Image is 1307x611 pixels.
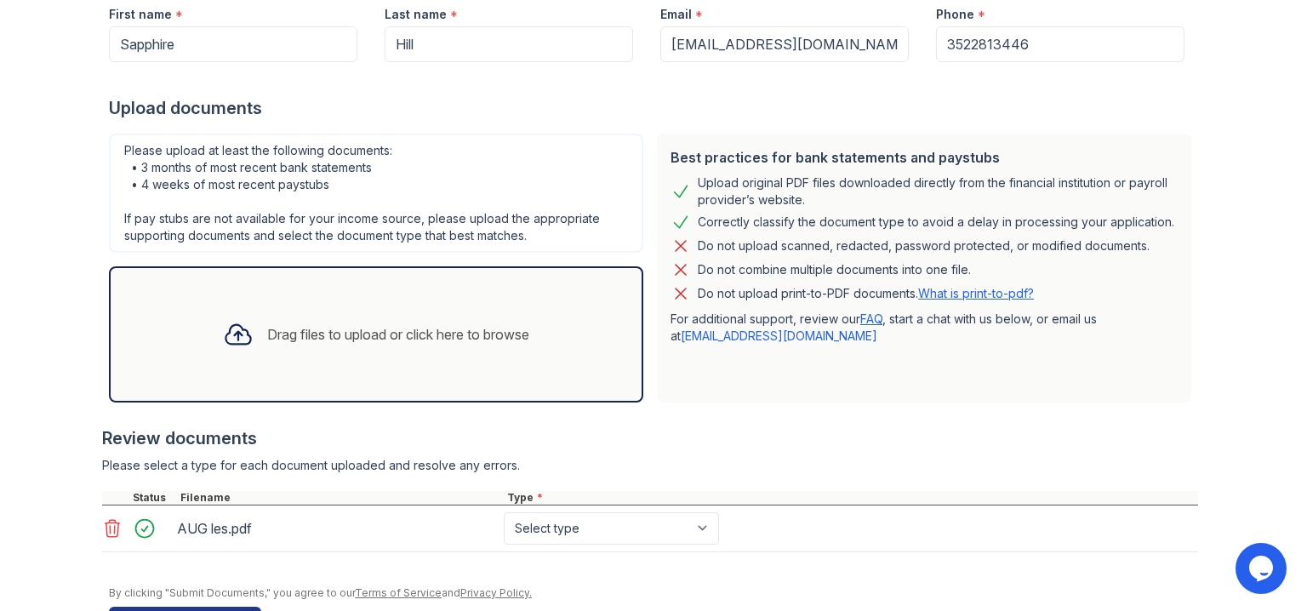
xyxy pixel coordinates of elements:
a: [EMAIL_ADDRESS][DOMAIN_NAME] [681,328,877,343]
iframe: chat widget [1236,543,1290,594]
label: Last name [385,6,447,23]
a: Privacy Policy. [460,586,532,599]
div: Type [504,491,1198,505]
label: Phone [936,6,974,23]
div: Upload documents [109,96,1198,120]
p: For additional support, review our , start a chat with us below, or email us at [671,311,1178,345]
a: Terms of Service [355,586,442,599]
a: FAQ [860,311,882,326]
div: Drag files to upload or click here to browse [267,324,529,345]
div: Upload original PDF files downloaded directly from the financial institution or payroll provider’... [698,174,1178,208]
div: Review documents [102,426,1198,450]
a: What is print-to-pdf? [918,286,1034,300]
div: Please select a type for each document uploaded and resolve any errors. [102,457,1198,474]
label: First name [109,6,172,23]
div: AUG les.pdf [177,515,497,542]
div: Status [129,491,177,505]
div: Do not combine multiple documents into one file. [698,260,971,280]
div: Filename [177,491,504,505]
div: Correctly classify the document type to avoid a delay in processing your application. [698,212,1174,232]
div: By clicking "Submit Documents," you agree to our and [109,586,1198,600]
div: Do not upload scanned, redacted, password protected, or modified documents. [698,236,1150,256]
div: Please upload at least the following documents: • 3 months of most recent bank statements • 4 wee... [109,134,643,253]
div: Best practices for bank statements and paystubs [671,147,1178,168]
label: Email [660,6,692,23]
p: Do not upload print-to-PDF documents. [698,285,1034,302]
